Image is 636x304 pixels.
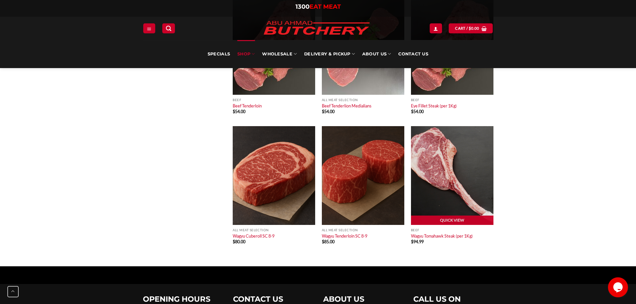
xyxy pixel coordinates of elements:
[322,109,335,114] bdi: 54.00
[411,126,493,225] img: Wagyu Tomahawk Steak (per 1Kg)
[413,294,493,304] h2: CALL US ON
[233,103,262,108] a: Beef Tenderloin
[362,40,391,68] a: About Us
[143,294,223,304] h2: OPENING HOURS
[322,239,324,244] span: $
[608,277,629,297] iframe: chat widget
[411,239,424,244] bdi: 94.99
[258,17,375,40] img: Abu Ahmad Butchery
[233,239,245,244] bdi: 80.00
[208,40,230,68] a: Specials
[233,228,315,232] p: All Meat Selection
[323,294,403,304] h2: ABOUT US
[411,228,493,232] p: Beef
[411,239,413,244] span: $
[295,3,309,10] span: 1300
[262,40,297,68] a: Wholesale
[143,23,155,33] a: Menu
[411,109,424,114] bdi: 54.00
[309,3,341,10] span: EAT MEAT
[411,103,457,108] a: Eye Fillet Steak (per 1Kg)
[322,228,404,232] p: All Meat Selection
[411,216,493,226] a: Quick View
[233,126,315,225] img: Wagyu Cuberoll SC 8-9
[411,233,473,239] a: Wagyu Tomahawk Steak (per 1Kg)
[233,239,235,244] span: $
[322,126,404,225] img: Wagyu Tenderloin SC 8-9
[455,25,479,31] span: Cart /
[233,109,245,114] bdi: 54.00
[430,23,442,33] a: Login
[233,109,235,114] span: $
[411,98,493,102] p: Beef
[322,98,404,102] p: All Meat Selection
[322,103,372,108] a: Beef Tenderlion Medialians
[322,109,324,114] span: $
[162,23,175,33] a: Search
[411,109,413,114] span: $
[295,3,341,10] a: 1300EAT MEAT
[398,40,428,68] a: Contact Us
[233,98,315,102] p: Beef
[469,26,479,30] bdi: 0.00
[449,23,493,33] a: View cart
[233,294,313,304] h2: CONTACT US
[304,40,355,68] a: Delivery & Pickup
[469,25,471,31] span: $
[7,286,19,297] button: Go to top
[237,40,255,68] a: SHOP
[322,239,335,244] bdi: 85.00
[322,233,367,239] a: Wagyu Tenderloin SC 8-9
[233,233,274,239] a: Wagyu Cuberoll SC 8-9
